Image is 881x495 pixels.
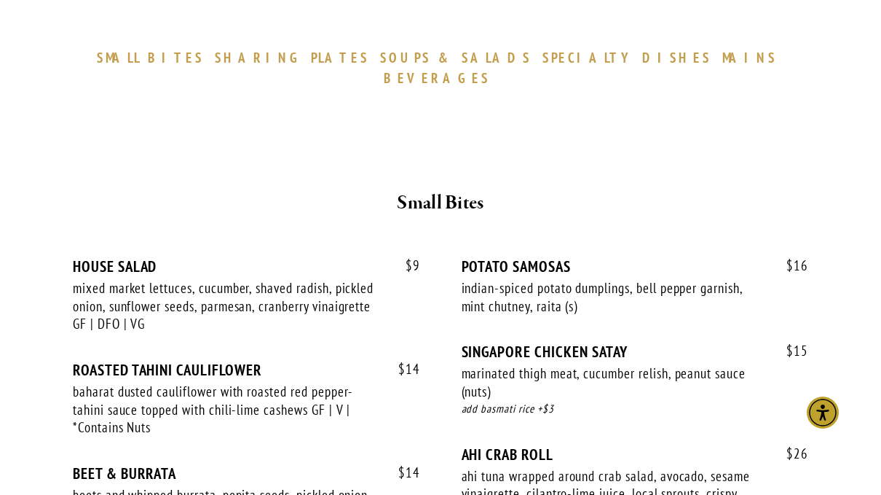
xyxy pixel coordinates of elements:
[406,257,413,274] span: $
[722,49,777,66] span: MAINS
[772,445,808,462] span: 26
[73,361,420,379] div: ROASTED TAHINI CAULIFLOWER
[384,69,497,87] a: BEVERAGES
[542,49,636,66] span: SPECIALTY
[462,279,767,315] div: indian-spiced potato dumplings, bell pepper garnish, mint chutney, raita (s)
[398,360,406,378] span: $
[786,445,794,462] span: $
[97,49,141,66] span: SMALL
[786,257,794,274] span: $
[398,464,406,481] span: $
[462,401,809,418] div: add basmati rice +$3
[462,365,767,400] div: marinated thigh meat, cucumber relish, peanut sauce (nuts)
[438,49,454,66] span: &
[462,257,809,276] div: POTATO SAMOSAS
[73,464,420,483] div: BEET & BURRATA
[215,49,304,66] span: SHARING
[97,49,211,66] a: SMALLBITES
[384,69,490,87] span: BEVERAGES
[148,49,204,66] span: BITES
[397,190,483,216] strong: Small Bites
[462,49,532,66] span: SALADS
[391,257,420,274] span: 9
[73,279,379,333] div: mixed market lettuces, cucumber, shaved radish, pickled onion, sunflower seeds, parmesan, cranber...
[462,445,809,464] div: AHI CRAB ROLL
[380,49,431,66] span: SOUPS
[542,49,719,66] a: SPECIALTYDISHES
[384,361,420,378] span: 14
[786,342,794,359] span: $
[380,49,538,66] a: SOUPS&SALADS
[73,257,420,276] div: HOUSE SALAD
[807,397,839,429] div: Accessibility Menu
[772,343,808,359] span: 15
[722,49,784,66] a: MAINS
[772,257,808,274] span: 16
[215,49,376,66] a: SHARINGPLATES
[642,49,711,66] span: DISHES
[462,343,809,361] div: SINGAPORE CHICKEN SATAY
[384,464,420,481] span: 14
[311,49,370,66] span: PLATES
[73,383,379,437] div: baharat dusted cauliflower with roasted red pepper-tahini sauce topped with chili-lime cashews GF...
